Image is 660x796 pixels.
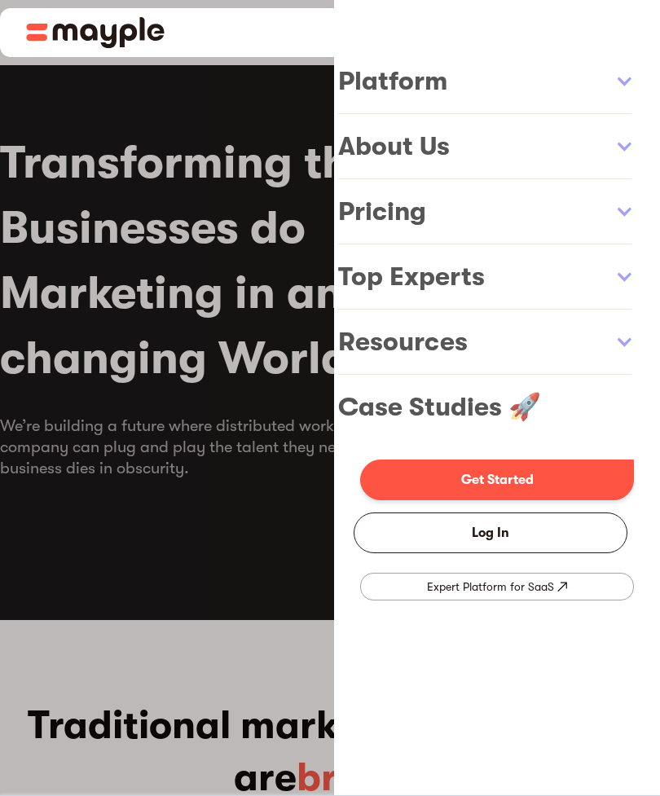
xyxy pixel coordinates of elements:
[334,310,660,375] div: Resources
[334,244,660,310] div: Top Experts
[360,460,634,500] a: Get Started
[427,577,554,596] div: Expert Platform for SaaS
[354,512,627,553] a: Log In
[334,114,660,179] div: About Us
[611,8,660,57] div: menu
[334,179,660,244] div: Pricing
[334,49,660,114] div: Platform
[26,17,165,48] img: Mayple logo
[360,573,634,600] a: Expert Platform for SaaS
[26,17,165,48] a: home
